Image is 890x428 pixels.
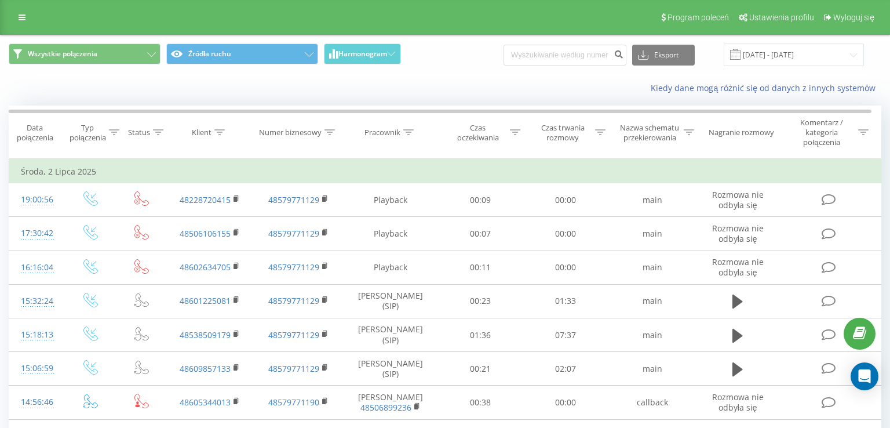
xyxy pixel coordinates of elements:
[523,318,608,352] td: 07:37
[608,386,697,419] td: callback
[268,295,319,306] a: 48579771129
[21,188,52,211] div: 19:00:56
[180,329,231,340] a: 48538509179
[180,262,231,273] a: 48602634705
[342,352,438,386] td: [PERSON_NAME] (SIP)
[523,352,608,386] td: 02:07
[166,43,318,64] button: Źródła ruchu
[342,386,438,419] td: [PERSON_NAME]
[787,118,855,147] div: Komentarz / kategoria połączenia
[180,228,231,239] a: 48506106155
[608,352,697,386] td: main
[438,284,523,318] td: 00:23
[342,251,438,284] td: Playback
[667,13,729,22] span: Program poleceń
[712,189,764,211] span: Rozmowa nie odbyła się
[21,222,52,245] div: 17:30:42
[180,363,231,374] a: 48609857133
[21,256,52,279] div: 16:16:04
[438,352,523,386] td: 00:21
[21,357,52,380] div: 15:06:59
[608,251,697,284] td: main
[608,183,697,217] td: main
[128,128,150,137] div: Status
[21,290,52,313] div: 15:32:24
[268,329,319,340] a: 48579771129
[342,284,438,318] td: [PERSON_NAME] (SIP)
[608,217,697,251] td: main
[28,49,97,59] span: Wszystkie połączenia
[268,397,319,408] a: 48579771190
[360,402,411,413] a: 48506899236
[833,13,874,22] span: Wyloguj się
[342,318,438,352] td: [PERSON_NAME] (SIP)
[712,223,764,244] span: Rozmowa nie odbyła się
[180,397,231,408] a: 48605344013
[523,183,608,217] td: 00:00
[523,386,608,419] td: 00:00
[342,183,438,217] td: Playback
[268,194,319,205] a: 48579771129
[70,123,106,143] div: Typ połączenia
[712,391,764,413] span: Rozmowa nie odbyła się
[851,362,878,390] div: Open Intercom Messenger
[9,160,881,183] td: Środa, 2 Lipca 2025
[438,386,523,419] td: 00:38
[523,284,608,318] td: 01:33
[21,324,52,346] div: 15:18:13
[21,391,52,414] div: 14:56:46
[448,123,507,143] div: Czas oczekiwania
[438,217,523,251] td: 00:07
[712,256,764,278] span: Rozmowa nie odbyła się
[338,50,387,58] span: Harmonogram
[523,251,608,284] td: 00:00
[342,217,438,251] td: Playback
[268,363,319,374] a: 48579771129
[324,43,401,64] button: Harmonogram
[9,43,161,64] button: Wszystkie połączenia
[651,82,881,93] a: Kiedy dane mogą różnić się od danych z innych systemów
[438,251,523,284] td: 00:11
[619,123,681,143] div: Nazwa schematu przekierowania
[9,123,60,143] div: Data połączenia
[632,45,695,66] button: Eksport
[523,217,608,251] td: 00:00
[268,262,319,273] a: 48579771129
[192,128,211,137] div: Klient
[504,45,626,66] input: Wyszukiwanie według numeru
[608,284,697,318] td: main
[608,318,697,352] td: main
[438,318,523,352] td: 01:36
[268,228,319,239] a: 48579771129
[364,128,400,137] div: Pracownik
[438,183,523,217] td: 00:09
[180,194,231,205] a: 48228720415
[534,123,592,143] div: Czas trwania rozmowy
[709,128,774,137] div: Nagranie rozmowy
[259,128,322,137] div: Numer biznesowy
[180,295,231,306] a: 48601225081
[749,13,814,22] span: Ustawienia profilu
